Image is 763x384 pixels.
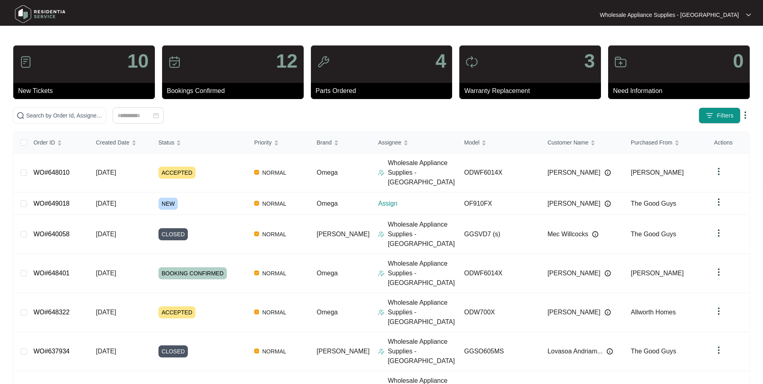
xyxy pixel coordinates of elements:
span: [PERSON_NAME] [631,270,684,277]
img: residentia service logo [12,2,68,26]
span: Omega [317,270,337,277]
td: ODWF6014X [458,153,541,192]
img: Info icon [607,348,613,355]
span: [DATE] [96,348,116,355]
img: Info icon [605,169,611,176]
p: Wholesale Appliance Supplies - [GEOGRAPHIC_DATA] [388,158,458,187]
img: Vercel Logo [254,231,259,236]
p: 4 [436,52,446,71]
span: Omega [317,200,337,207]
a: WO#640058 [33,231,70,237]
td: GGSO605MS [458,332,541,371]
img: Vercel Logo [254,310,259,314]
span: Created Date [96,138,129,147]
img: Assigner Icon [378,231,385,237]
img: dropdown arrow [714,267,724,277]
p: Need Information [613,86,750,96]
span: Omega [317,169,337,176]
span: The Good Guys [631,200,676,207]
span: Mec Willcocks [547,229,588,239]
p: Warranty Replacement [464,86,601,96]
span: Purchased From [631,138,672,147]
span: [PERSON_NAME] [631,169,684,176]
p: Wholesale Appliance Supplies - [GEOGRAPHIC_DATA] [388,298,458,327]
td: ODWF6014X [458,254,541,293]
a: WO#649018 [33,200,70,207]
span: [DATE] [96,270,116,277]
span: NORMAL [259,229,290,239]
span: NORMAL [259,308,290,317]
span: Assignee [378,138,401,147]
th: Model [458,132,541,153]
p: Assign [378,199,458,209]
span: ACCEPTED [158,306,195,318]
img: Assigner Icon [378,270,385,277]
span: ACCEPTED [158,167,195,179]
span: Order ID [33,138,55,147]
img: Info icon [605,309,611,316]
span: CLOSED [158,345,188,357]
td: OF910FX [458,192,541,215]
th: Actions [707,132,749,153]
span: [PERSON_NAME] [317,348,370,355]
p: Parts Ordered [316,86,452,96]
span: Status [158,138,175,147]
p: 12 [276,52,297,71]
p: Wholesale Appliance Supplies - [GEOGRAPHIC_DATA] [388,220,458,249]
img: Info icon [592,231,598,237]
img: Vercel Logo [254,201,259,206]
a: WO#637934 [33,348,70,355]
span: [PERSON_NAME] [547,308,601,317]
span: Lovasoa Andriam... [547,347,603,356]
th: Customer Name [541,132,624,153]
img: icon [168,56,181,68]
img: Vercel Logo [254,170,259,175]
span: [PERSON_NAME] [547,168,601,178]
span: Priority [254,138,272,147]
span: BOOKING CONFIRMED [158,267,227,279]
a: WO#648322 [33,309,70,316]
span: [DATE] [96,169,116,176]
th: Order ID [27,132,89,153]
button: filter iconFilters [699,107,740,124]
span: [DATE] [96,200,116,207]
img: Info icon [605,270,611,277]
span: Customer Name [547,138,588,147]
p: 3 [584,52,595,71]
span: The Good Guys [631,348,676,355]
a: WO#648401 [33,270,70,277]
th: Created Date [89,132,152,153]
p: 0 [733,52,744,71]
input: Search by Order Id, Assignee Name, Customer Name, Brand and Model [26,111,103,120]
a: WO#648010 [33,169,70,176]
img: dropdown arrow [714,167,724,176]
span: NORMAL [259,347,290,356]
img: Vercel Logo [254,349,259,353]
span: Model [464,138,479,147]
img: Assigner Icon [378,169,385,176]
img: filter icon [705,111,714,120]
span: [DATE] [96,231,116,237]
p: Bookings Confirmed [167,86,304,96]
img: dropdown arrow [714,345,724,355]
th: Purchased From [624,132,707,153]
img: dropdown arrow [746,13,751,17]
span: The Good Guys [631,231,676,237]
p: New Tickets [18,86,155,96]
img: search-icon [16,111,25,120]
img: Assigner Icon [378,348,385,355]
span: Filters [717,111,734,120]
td: GGSVD7 (s) [458,215,541,254]
img: dropdown arrow [740,110,750,120]
img: dropdown arrow [714,306,724,316]
p: Wholesale Appliance Supplies - [GEOGRAPHIC_DATA] [388,337,458,366]
th: Assignee [372,132,458,153]
span: Allworth Homes [631,309,676,316]
img: Vercel Logo [254,270,259,275]
span: NEW [158,198,178,210]
img: icon [465,56,478,68]
img: dropdown arrow [714,228,724,238]
img: icon [614,56,627,68]
span: [PERSON_NAME] [317,231,370,237]
span: [PERSON_NAME] [547,268,601,278]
